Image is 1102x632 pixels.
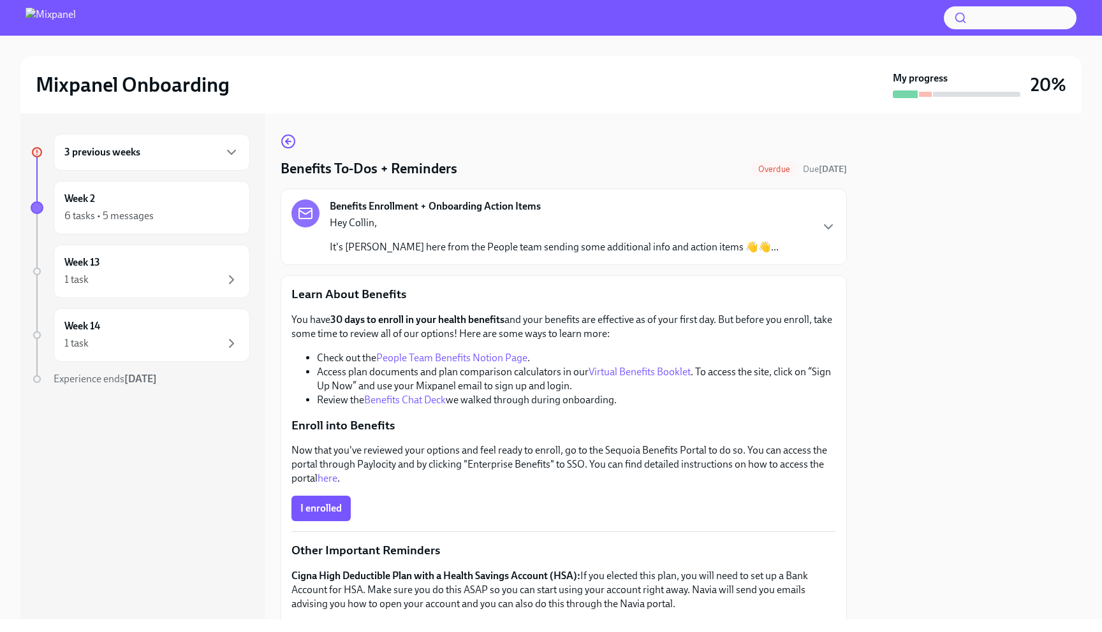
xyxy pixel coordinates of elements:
div: 1 task [64,273,89,287]
a: Virtual Benefits Booklet [589,366,691,378]
strong: My progress [893,71,948,85]
strong: [DATE] [124,373,157,385]
p: You have and your benefits are effective as of your first day. But before you enroll, take some t... [291,313,836,341]
div: 3 previous weeks [54,134,250,171]
a: People Team Benefits Notion Page [376,352,527,364]
p: Now that you've reviewed your options and feel ready to enroll, go to the Sequoia Benefits Portal... [291,443,836,485]
div: 1 task [64,336,89,350]
strong: Cigna High Deductible Plan with a Health Savings Account (HSA): [291,570,580,582]
span: I enrolled [300,502,342,515]
h4: Benefits To-Dos + Reminders [281,159,457,178]
p: If you elected this plan, you will need to set up a Bank Account for HSA. Make sure you do this A... [291,569,836,611]
a: Benefits Chat Deck [364,394,446,406]
div: 6 tasks • 5 messages [64,209,154,223]
li: Access plan documents and plan comparison calculators in our . To access the site, click on “Sign... [317,365,836,393]
a: Week 131 task [31,245,250,298]
h6: Week 2 [64,192,95,206]
h6: 3 previous weeks [64,145,140,159]
span: October 11th, 2025 19:00 [803,163,847,175]
img: Mixpanel [26,8,76,28]
span: Experience ends [54,373,157,385]
a: here [318,472,337,484]
span: Overdue [751,164,798,174]
li: Review the we walked through during onboarding. [317,393,836,407]
span: Due [803,164,847,175]
p: Enroll into Benefits [291,417,836,434]
strong: Benefits Enrollment + Onboarding Action Items [330,199,541,213]
p: Other Important Reminders [291,542,836,559]
strong: [DATE] [819,164,847,175]
strong: 30 days to enroll in your health benefits [330,313,504,326]
h6: Week 14 [64,319,100,333]
button: I enrolled [291,496,351,521]
a: Week 26 tasks • 5 messages [31,181,250,234]
a: Week 141 task [31,308,250,362]
h2: Mixpanel Onboarding [36,72,230,97]
li: Check out the . [317,351,836,365]
p: It's [PERSON_NAME] here from the People team sending some additional info and action items 👋👋... [330,240,779,254]
p: Learn About Benefits [291,286,836,303]
h6: Week 13 [64,255,100,269]
h3: 20% [1031,73,1066,96]
p: Hey Collin, [330,216,779,230]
